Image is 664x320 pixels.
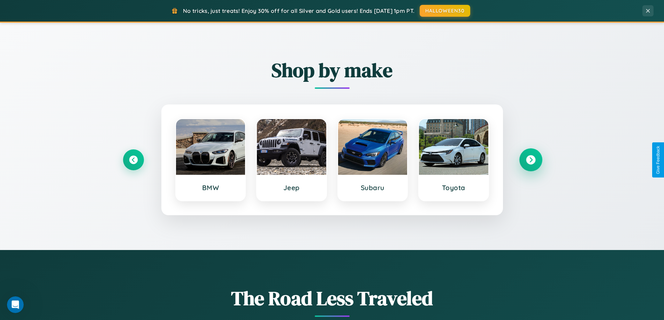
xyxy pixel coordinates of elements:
button: HALLOWEEN30 [420,5,470,17]
div: Give Feedback [656,146,661,174]
h1: The Road Less Traveled [123,285,541,312]
h3: Jeep [264,184,319,192]
h3: BMW [183,184,238,192]
h3: Subaru [345,184,400,192]
iframe: Intercom live chat [7,296,24,313]
h2: Shop by make [123,57,541,84]
h3: Toyota [426,184,481,192]
span: No tricks, just treats! Enjoy 30% off for all Silver and Gold users! Ends [DATE] 1pm PT. [183,7,414,14]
